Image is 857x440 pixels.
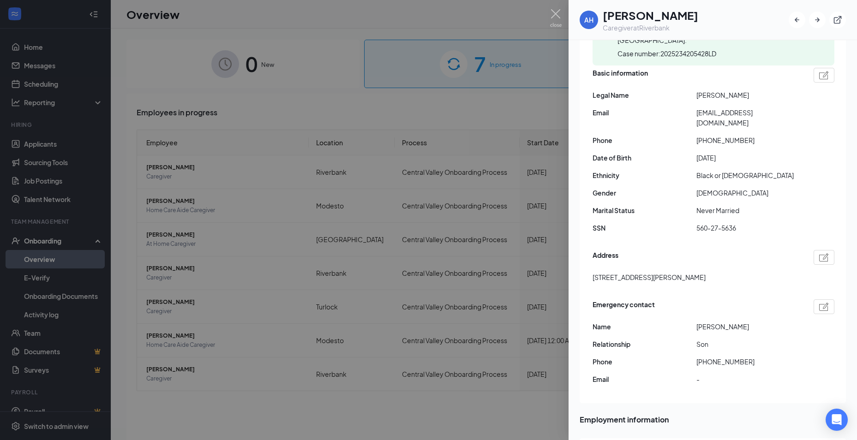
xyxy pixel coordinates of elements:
[593,357,696,367] span: Phone
[833,15,842,24] svg: ExternalLink
[593,170,696,180] span: Ethnicity
[696,374,800,384] span: -
[696,339,800,349] span: Son
[696,135,800,145] span: [PHONE_NUMBER]
[593,68,648,83] span: Basic information
[696,153,800,163] span: [DATE]
[593,250,618,265] span: Address
[593,135,696,145] span: Phone
[593,339,696,349] span: Relationship
[696,205,800,215] span: Never Married
[809,12,826,28] button: ArrowRight
[593,90,696,100] span: Legal Name
[593,223,696,233] span: SSN
[580,414,846,425] span: Employment information
[593,374,696,384] span: Email
[603,23,698,32] div: Caregiver at Riverbank
[593,107,696,118] span: Email
[696,188,800,198] span: [DEMOGRAPHIC_DATA]
[603,7,698,23] h1: [PERSON_NAME]
[696,223,800,233] span: 560-27-5636
[696,321,800,332] span: [PERSON_NAME]
[696,357,800,367] span: [PHONE_NUMBER]
[792,15,802,24] svg: ArrowLeftNew
[696,170,800,180] span: Black or [DEMOGRAPHIC_DATA]
[813,15,822,24] svg: ArrowRight
[593,321,696,332] span: Name
[789,12,805,28] button: ArrowLeftNew
[829,12,846,28] button: ExternalLink
[696,107,800,128] span: [EMAIL_ADDRESS][DOMAIN_NAME]
[593,188,696,198] span: Gender
[826,409,848,431] div: Open Intercom Messenger
[584,15,593,24] div: AH
[696,90,800,100] span: [PERSON_NAME]
[593,299,655,314] span: Emergency contact
[593,272,706,282] span: [STREET_ADDRESS][PERSON_NAME]
[617,49,716,58] span: Case number: 2025234205428LD
[593,205,696,215] span: Marital Status
[593,153,696,163] span: Date of Birth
